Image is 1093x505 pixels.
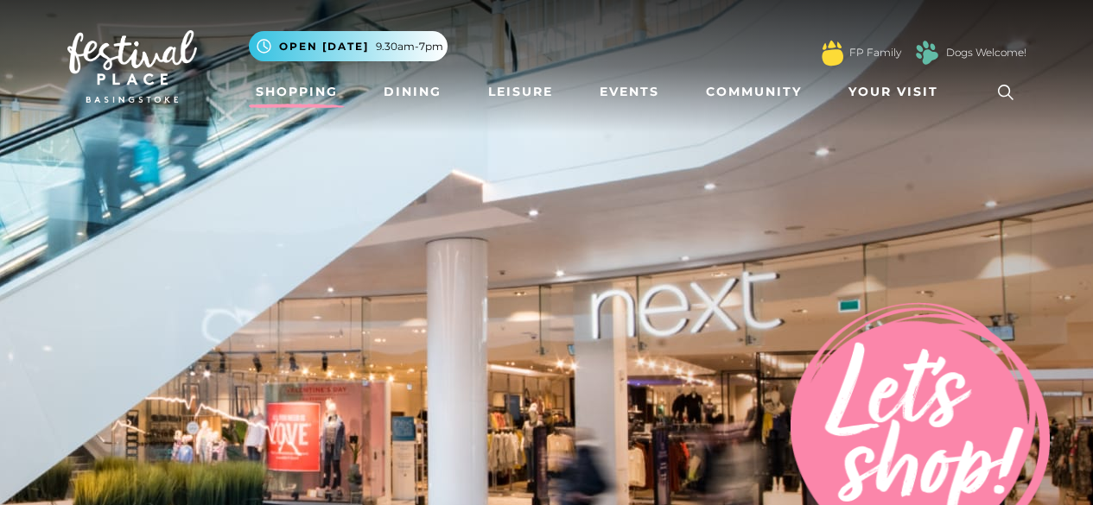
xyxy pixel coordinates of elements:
[481,76,560,108] a: Leisure
[376,39,443,54] span: 9.30am-7pm
[848,83,938,101] span: Your Visit
[593,76,666,108] a: Events
[946,45,1026,60] a: Dogs Welcome!
[842,76,954,108] a: Your Visit
[699,76,809,108] a: Community
[849,45,901,60] a: FP Family
[249,31,448,61] button: Open [DATE] 9.30am-7pm
[377,76,448,108] a: Dining
[67,30,197,103] img: Festival Place Logo
[279,39,369,54] span: Open [DATE]
[249,76,345,108] a: Shopping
